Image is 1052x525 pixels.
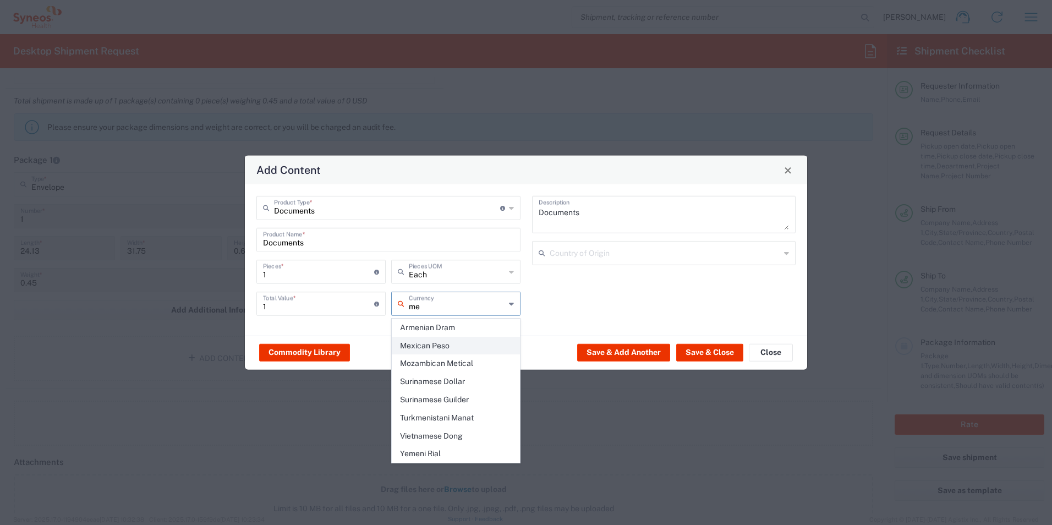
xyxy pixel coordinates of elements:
[392,319,519,336] span: Armenian Dram
[392,355,519,372] span: Mozambican Metical
[392,337,519,354] span: Mexican Peso
[749,343,793,361] button: Close
[577,343,670,361] button: Save & Add Another
[780,162,796,178] button: Close
[392,409,519,426] span: Turkmenistani Manat
[256,162,321,178] h4: Add Content
[259,343,350,361] button: Commodity Library
[392,428,519,445] span: Vietnamese Dong
[676,343,743,361] button: Save & Close
[392,391,519,408] span: Surinamese Guilder
[392,373,519,390] span: Surinamese Dollar
[392,445,519,462] span: Yemeni Rial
